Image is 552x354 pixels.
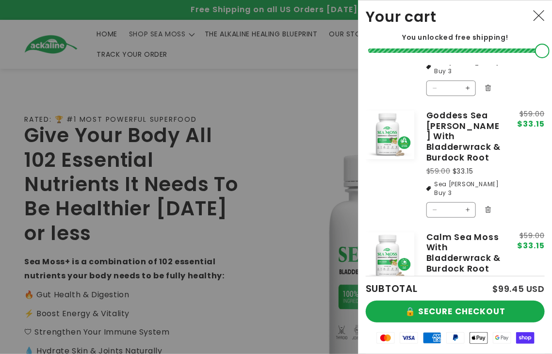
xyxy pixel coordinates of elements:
[528,5,550,27] button: Close
[366,284,418,293] h2: SUBTOTAL
[453,166,473,176] strong: $33.15
[517,232,545,239] s: $59.00
[426,58,501,76] ul: Discount
[426,111,501,163] a: Goddess Sea [PERSON_NAME] With Bladderwrack & Burdock Root
[366,301,545,322] button: 🔒 SECURE CHECKOUT
[481,80,495,95] button: Remove Performance Sea Moss With Bladderwrack & Burdock Root
[492,285,545,293] p: $99.45 USD
[517,242,545,250] span: $33.15
[442,202,460,218] input: Quantity for Goddess Sea Moss With Bladderwrack &amp; Burdock Root
[426,166,451,176] s: $59.00
[517,120,545,128] span: $33.15
[426,180,501,197] li: Sea [PERSON_NAME] Buy 3
[426,58,501,76] li: Sea [PERSON_NAME] Buy 3
[442,80,460,96] input: Quantity for Performance Sea Moss With Bladderwrack &amp; Burdock Root
[426,180,501,197] ul: Discount
[366,8,437,26] h2: Your cart
[517,111,545,117] s: $59.00
[426,232,501,274] a: Calm Sea Moss With Bladderwrack & Burdock Root
[366,33,545,42] p: You unlocked free shipping!
[481,202,495,217] button: Remove Goddess Sea Moss With Bladderwrack & Burdock Root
